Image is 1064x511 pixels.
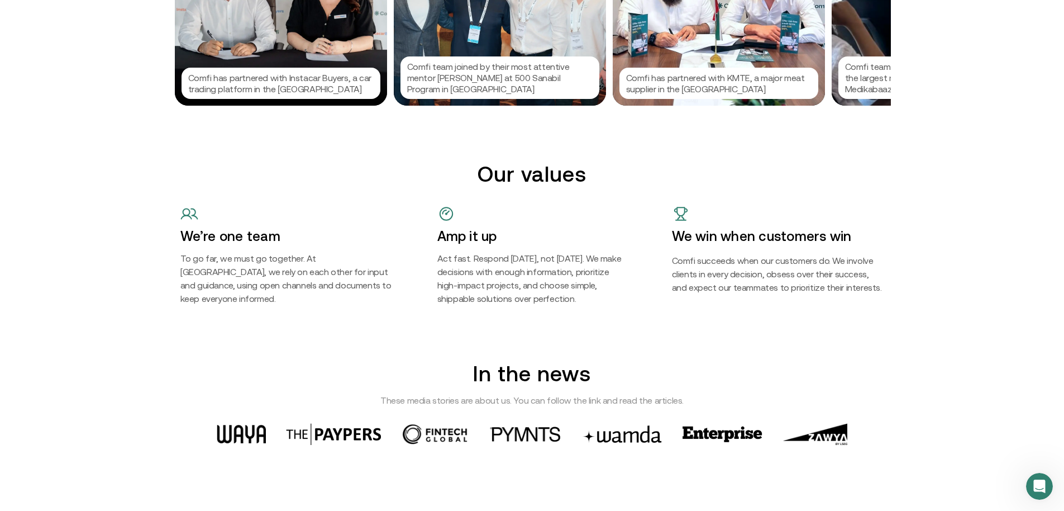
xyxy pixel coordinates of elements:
[580,425,662,443] img: wamda
[783,423,847,445] img: enterprise
[683,426,762,442] img: enterprise
[437,228,627,245] h4: Amp it up
[672,228,884,245] h4: We win when customers win
[180,252,393,305] h5: To go far, we must go together. At [GEOGRAPHIC_DATA], we rely on each other for input and guidanc...
[286,423,381,445] img: thepaypers
[217,425,266,443] img: waya
[180,228,393,245] h4: We’re one team
[407,61,593,94] p: Comfi team joined by their most attentive mentor [PERSON_NAME] at 500 Sanabil Program in [GEOGRAP...
[490,427,560,442] img: pymnts
[1026,473,1053,500] iframe: Intercom live chat
[437,252,627,305] h5: Act fast. Respond [DATE], not [DATE]. We make decisions with enough information, prioritize high-...
[188,72,374,94] p: Comfi has partnered with Instacar Buyers, a car trading platform in the [GEOGRAPHIC_DATA]
[845,61,1030,94] p: Comfi team introducing the platform to one of the largest medical supplies company Medikabaazar
[672,254,884,294] h5: Comfi succeeds when our customers do. We involve clients in every decision, obsess over their suc...
[401,424,470,444] img: fintech.global
[626,72,812,94] p: Comfi has partnered with KMTE, a major meat supplier in the [GEOGRAPHIC_DATA]
[180,162,884,187] h2: Our values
